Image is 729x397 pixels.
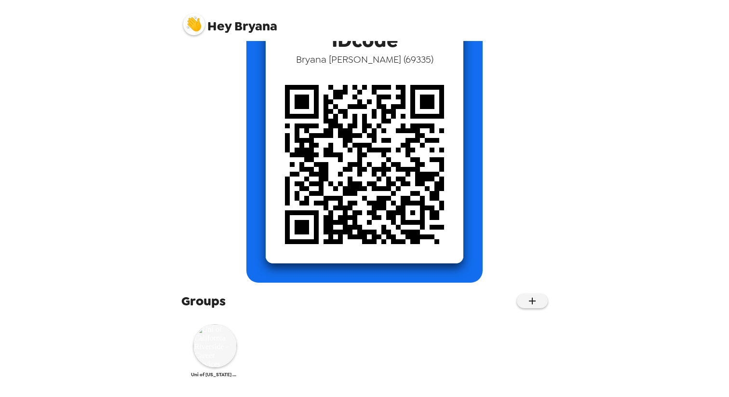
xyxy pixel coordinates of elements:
[191,371,239,378] span: Uni of [US_STATE] Riverside - Career Services
[183,14,205,35] img: profile pic
[181,292,226,310] span: Groups
[193,324,237,368] img: Uni of California Riverside - Career Services
[207,17,231,35] span: Hey
[296,53,433,66] span: Bryana [PERSON_NAME] ( 69335 )
[183,9,277,33] span: Bryana
[266,66,463,263] img: qr code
